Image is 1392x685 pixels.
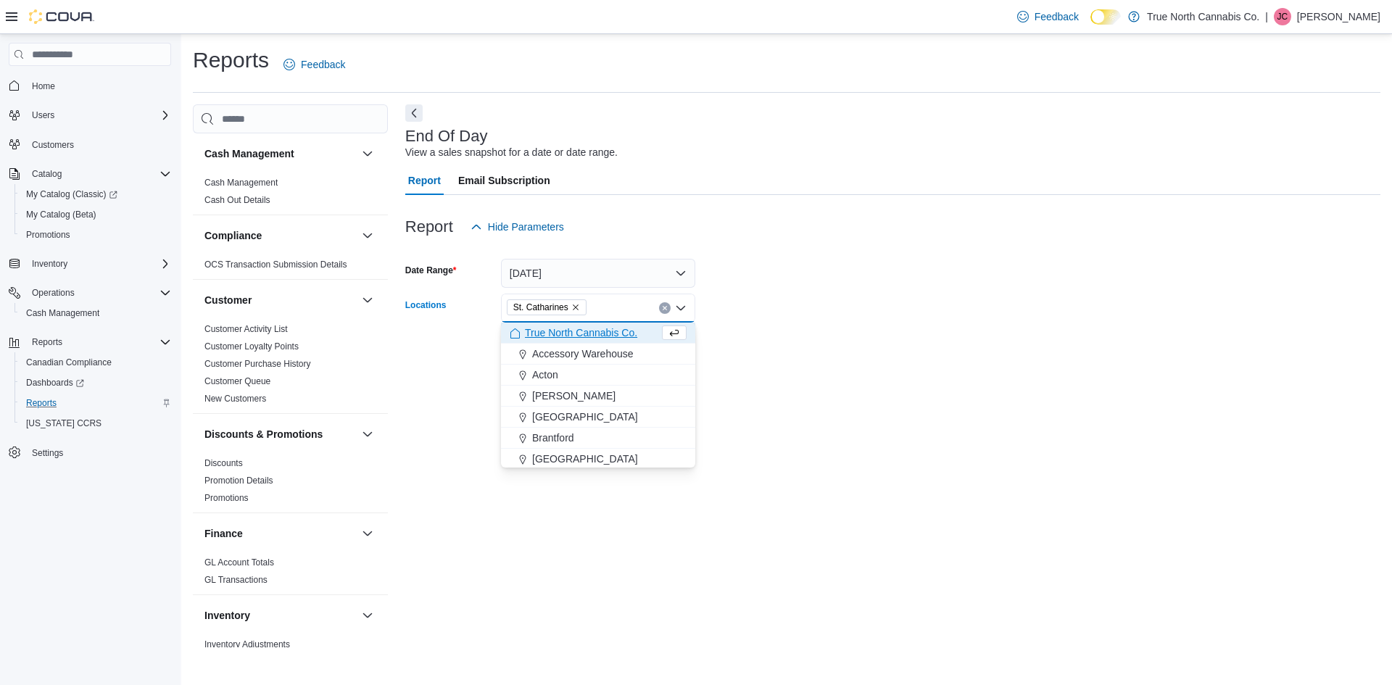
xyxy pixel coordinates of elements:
button: Next [405,104,423,122]
img: Cova [29,9,94,24]
h3: Cash Management [204,146,294,161]
span: Settings [26,444,171,462]
p: True North Cannabis Co. [1147,8,1259,25]
button: Hide Parameters [465,212,570,241]
button: Discounts & Promotions [204,427,356,441]
div: Finance [193,554,388,594]
a: Reports [20,394,62,412]
span: GL Transactions [204,574,268,586]
span: Cash Management [204,177,278,188]
a: Customer Activity List [204,324,288,334]
button: Inventory [359,607,376,624]
button: Operations [26,284,80,302]
span: Customer Purchase History [204,358,311,370]
span: Home [26,76,171,94]
h3: Compliance [204,228,262,243]
a: Dashboards [14,373,177,393]
span: Reports [26,333,171,351]
a: Promotions [20,226,76,244]
span: Hide Parameters [488,220,564,234]
span: My Catalog (Beta) [26,209,96,220]
h3: Finance [204,526,243,541]
button: Promotions [14,225,177,245]
span: [PERSON_NAME] [532,389,616,403]
button: Close list of options [675,302,687,314]
span: Users [26,107,171,124]
span: Feedback [1035,9,1079,24]
button: Remove St. Catharines from selection in this group [571,303,580,312]
button: Home [3,75,177,96]
a: New Customers [204,394,266,404]
span: Customers [32,139,74,151]
span: Dashboards [20,374,171,391]
a: Settings [26,444,69,462]
span: Accessory Warehouse [532,346,634,361]
div: Jessie Clark [1274,8,1291,25]
button: Canadian Compliance [14,352,177,373]
button: Users [3,105,177,125]
label: Locations [405,299,447,311]
span: Feedback [301,57,345,72]
span: Inventory [26,255,171,273]
span: Brantford [532,431,574,445]
span: Customer Queue [204,375,270,387]
span: Promotion Details [204,475,273,486]
button: [US_STATE] CCRS [14,413,177,433]
h3: Report [405,218,453,236]
a: GL Transactions [204,575,268,585]
span: True North Cannabis Co. [525,325,637,340]
span: Acton [532,368,558,382]
label: Date Range [405,265,457,276]
button: Settings [3,442,177,463]
span: My Catalog (Classic) [20,186,171,203]
button: Users [26,107,60,124]
button: [GEOGRAPHIC_DATA] [501,449,695,470]
button: Cash Management [14,303,177,323]
span: Users [32,109,54,121]
button: Inventory [26,255,73,273]
a: Canadian Compliance [20,354,117,371]
button: My Catalog (Beta) [14,204,177,225]
button: Customer [359,291,376,309]
button: Compliance [204,228,356,243]
a: Dashboards [20,374,90,391]
div: Compliance [193,256,388,279]
span: Inventory Adjustments [204,639,290,650]
p: [PERSON_NAME] [1297,8,1380,25]
a: Cash Management [204,178,278,188]
div: View a sales snapshot for a date or date range. [405,145,618,160]
span: Promotions [20,226,171,244]
span: Catalog [32,168,62,180]
span: Cash Management [20,304,171,322]
a: My Catalog (Beta) [20,206,102,223]
span: Promotions [204,492,249,504]
span: Reports [26,397,57,409]
a: Cash Management [20,304,105,322]
a: Feedback [1011,2,1085,31]
button: Compliance [359,227,376,244]
span: Customer Activity List [204,323,288,335]
div: Discounts & Promotions [193,454,388,512]
button: Catalog [3,164,177,184]
span: Discounts [204,457,243,469]
button: Inventory [204,608,356,623]
a: Customers [26,136,80,154]
span: Washington CCRS [20,415,171,432]
a: Cash Out Details [204,195,270,205]
h3: Inventory [204,608,250,623]
span: [US_STATE] CCRS [26,418,101,429]
a: Customer Loyalty Points [204,341,299,352]
span: GL Account Totals [204,557,274,568]
button: Clear input [659,302,671,314]
span: Customers [26,136,171,154]
span: Operations [26,284,171,302]
div: Cash Management [193,174,388,215]
nav: Complex example [9,69,171,501]
span: OCS Transaction Submission Details [204,259,347,270]
button: [GEOGRAPHIC_DATA] [501,407,695,428]
span: Email Subscription [458,166,550,195]
button: Customers [3,134,177,155]
span: Canadian Compliance [26,357,112,368]
h3: Customer [204,293,252,307]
